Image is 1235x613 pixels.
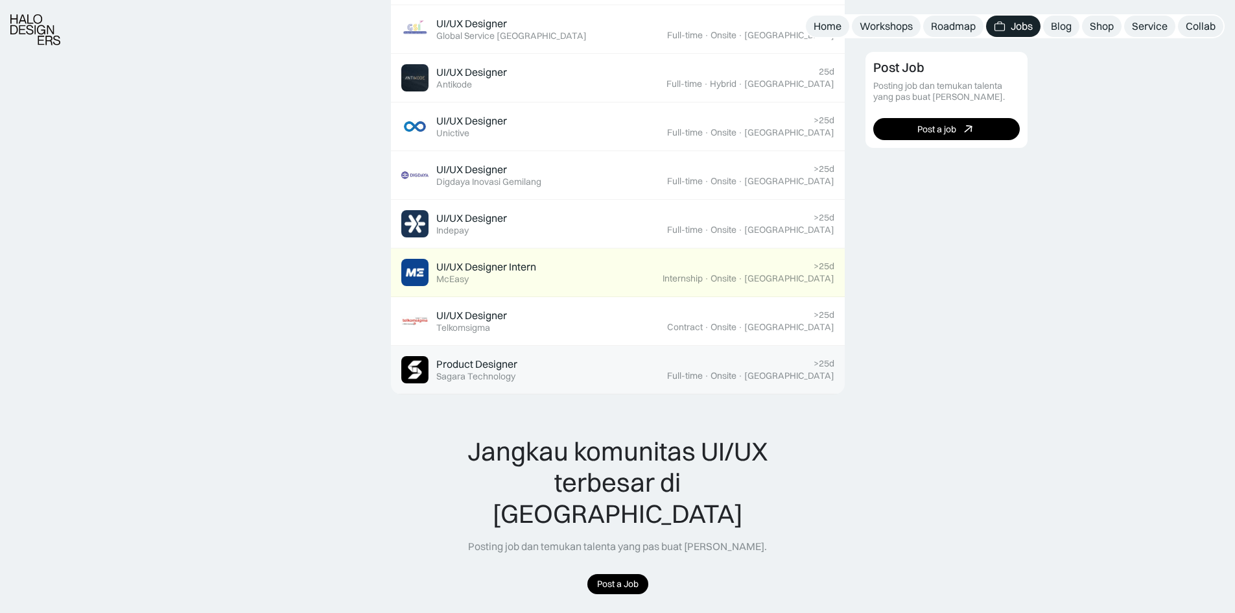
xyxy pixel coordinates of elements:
[401,64,429,91] img: Job Image
[436,322,490,333] div: Telkomsigma
[436,274,469,285] div: McEasy
[667,224,703,235] div: Full-time
[667,176,703,187] div: Full-time
[814,358,834,369] div: >25d
[1043,16,1079,37] a: Blog
[711,322,736,333] div: Onsite
[744,224,834,235] div: [GEOGRAPHIC_DATA]
[873,60,924,75] div: Post Job
[667,30,703,41] div: Full-time
[436,79,472,90] div: Antikode
[738,127,743,138] div: ·
[1082,16,1122,37] a: Shop
[391,297,845,346] a: Job ImageUI/UX DesignerTelkomsigma>25dContract·Onsite·[GEOGRAPHIC_DATA]
[436,176,541,187] div: Digdaya Inovasi Gemilang
[441,436,795,529] div: Jangkau komunitas UI/UX terbesar di [GEOGRAPHIC_DATA]
[917,123,956,134] div: Post a job
[436,163,507,176] div: UI/UX Designer
[744,322,834,333] div: [GEOGRAPHIC_DATA]
[391,151,845,200] a: Job ImageUI/UX DesignerDigdaya Inovasi Gemilang>25dFull-time·Onsite·[GEOGRAPHIC_DATA]
[401,307,429,335] img: Job Image
[814,309,834,320] div: >25d
[738,322,743,333] div: ·
[1186,19,1216,33] div: Collab
[744,127,834,138] div: [GEOGRAPHIC_DATA]
[703,78,709,90] div: ·
[666,78,702,90] div: Full-time
[391,5,845,54] a: Job ImageUI/UX DesignerGlobal Service [GEOGRAPHIC_DATA]24dFull-time·Onsite·[GEOGRAPHIC_DATA]
[667,370,703,381] div: Full-time
[986,16,1041,37] a: Jobs
[1011,19,1033,33] div: Jobs
[667,322,703,333] div: Contract
[436,225,469,236] div: Indepay
[704,127,709,138] div: ·
[436,114,507,128] div: UI/UX Designer
[1132,19,1168,33] div: Service
[436,309,507,322] div: UI/UX Designer
[401,16,429,43] img: Job Image
[597,579,639,590] div: Post a Job
[738,176,743,187] div: ·
[873,118,1020,140] a: Post a job
[436,30,587,42] div: Global Service [GEOGRAPHIC_DATA]
[401,113,429,140] img: Job Image
[401,356,429,383] img: Job Image
[711,273,736,284] div: Onsite
[814,212,834,223] div: >25d
[391,200,845,248] a: Job ImageUI/UX DesignerIndepay>25dFull-time·Onsite·[GEOGRAPHIC_DATA]
[704,30,709,41] div: ·
[738,30,743,41] div: ·
[667,127,703,138] div: Full-time
[1124,16,1175,37] a: Service
[401,259,429,286] img: Job Image
[1051,19,1072,33] div: Blog
[738,78,743,90] div: ·
[587,574,648,594] a: Post a Job
[711,370,736,381] div: Onsite
[1090,19,1114,33] div: Shop
[401,162,429,189] img: Job Image
[744,78,834,90] div: [GEOGRAPHIC_DATA]
[436,128,469,139] div: Unictive
[436,66,507,79] div: UI/UX Designer
[436,371,515,382] div: Sagara Technology
[923,16,983,37] a: Roadmap
[744,30,834,41] div: [GEOGRAPHIC_DATA]
[711,224,736,235] div: Onsite
[704,176,709,187] div: ·
[806,16,849,37] a: Home
[814,115,834,126] div: >25d
[710,78,736,90] div: Hybrid
[819,66,834,77] div: 25d
[704,322,709,333] div: ·
[401,210,429,237] img: Job Image
[436,357,517,371] div: Product Designer
[711,30,736,41] div: Onsite
[436,211,507,225] div: UI/UX Designer
[744,176,834,187] div: [GEOGRAPHIC_DATA]
[436,260,536,274] div: UI/UX Designer Intern
[814,19,841,33] div: Home
[744,370,834,381] div: [GEOGRAPHIC_DATA]
[704,273,709,284] div: ·
[468,540,767,553] div: Posting job dan temukan talenta yang pas buat [PERSON_NAME].
[391,248,845,297] a: Job ImageUI/UX Designer InternMcEasy>25dInternship·Onsite·[GEOGRAPHIC_DATA]
[873,80,1020,102] div: Posting job dan temukan talenta yang pas buat [PERSON_NAME].
[852,16,921,37] a: Workshops
[814,261,834,272] div: >25d
[738,273,743,284] div: ·
[931,19,976,33] div: Roadmap
[738,224,743,235] div: ·
[744,273,834,284] div: [GEOGRAPHIC_DATA]
[391,54,845,102] a: Job ImageUI/UX DesignerAntikode25dFull-time·Hybrid·[GEOGRAPHIC_DATA]
[663,273,703,284] div: Internship
[711,127,736,138] div: Onsite
[1178,16,1223,37] a: Collab
[704,224,709,235] div: ·
[391,346,845,394] a: Job ImageProduct DesignerSagara Technology>25dFull-time·Onsite·[GEOGRAPHIC_DATA]
[391,102,845,151] a: Job ImageUI/UX DesignerUnictive>25dFull-time·Onsite·[GEOGRAPHIC_DATA]
[436,17,507,30] div: UI/UX Designer
[711,176,736,187] div: Onsite
[738,370,743,381] div: ·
